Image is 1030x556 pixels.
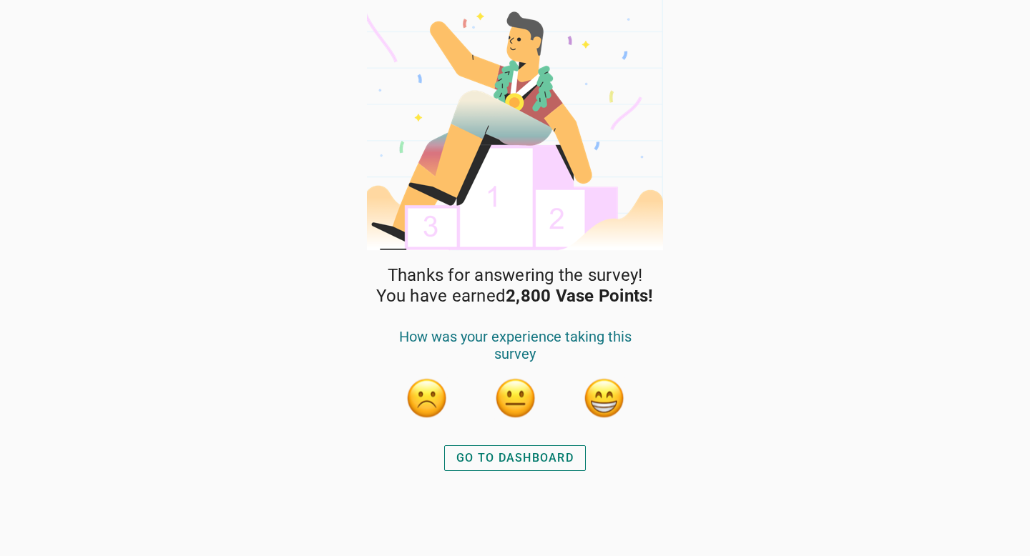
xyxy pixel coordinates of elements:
[376,286,653,307] span: You have earned
[506,286,654,306] strong: 2,800 Vase Points!
[456,450,574,467] div: GO TO DASHBOARD
[388,265,643,286] span: Thanks for answering the survey!
[444,445,586,471] button: GO TO DASHBOARD
[382,328,648,377] div: How was your experience taking this survey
